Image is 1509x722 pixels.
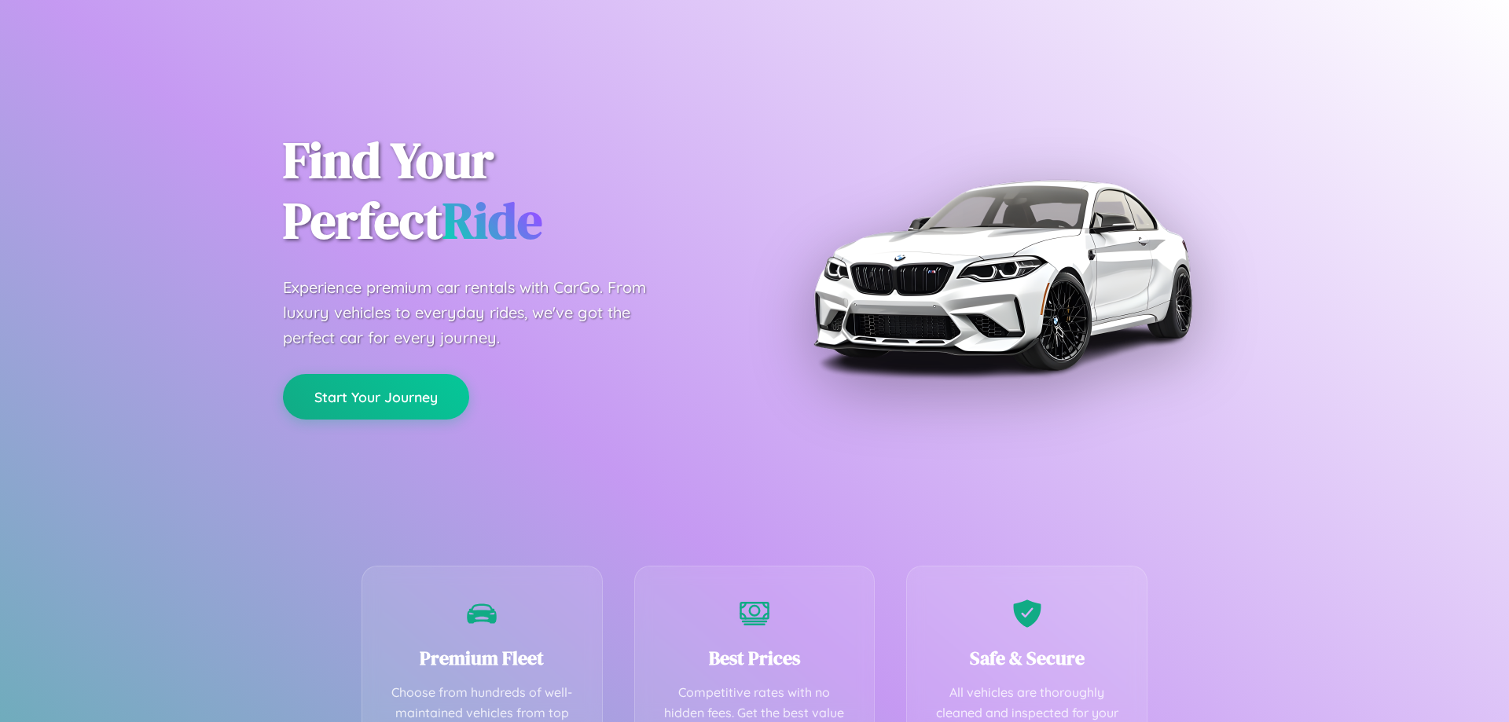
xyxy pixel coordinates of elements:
[283,130,731,251] h1: Find Your Perfect
[386,645,578,671] h3: Premium Fleet
[659,645,851,671] h3: Best Prices
[442,186,542,255] span: Ride
[283,374,469,420] button: Start Your Journey
[806,79,1199,471] img: Premium BMW car rental vehicle
[283,275,676,350] p: Experience premium car rentals with CarGo. From luxury vehicles to everyday rides, we've got the ...
[931,645,1123,671] h3: Safe & Secure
